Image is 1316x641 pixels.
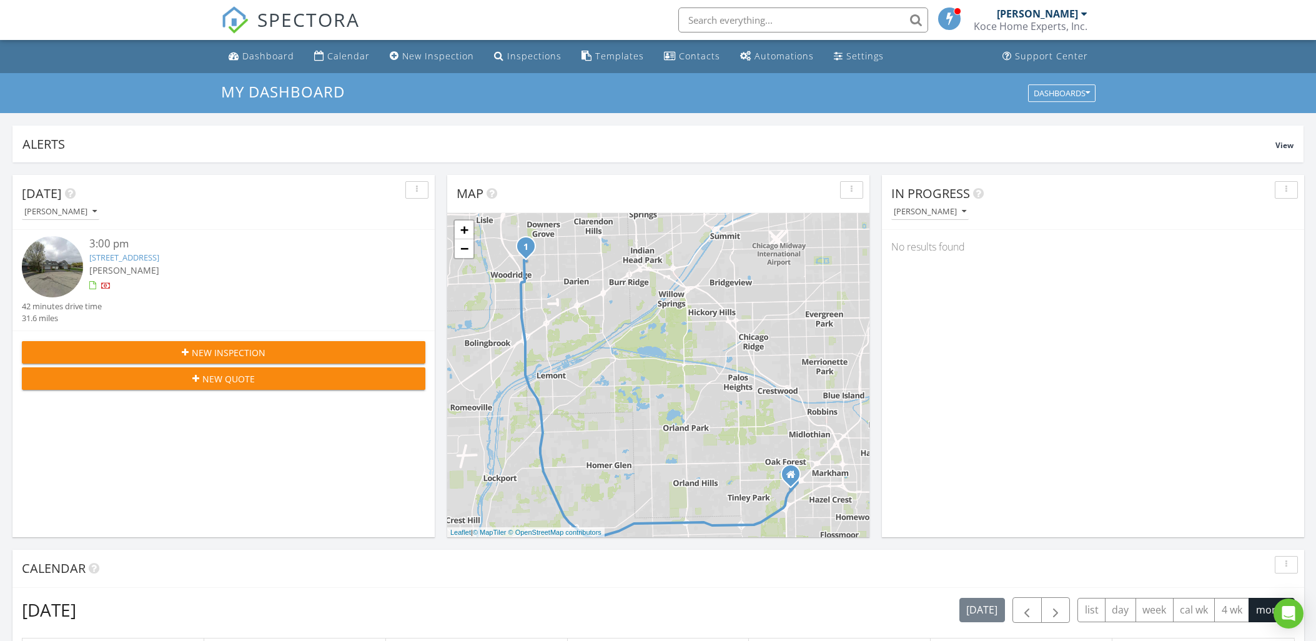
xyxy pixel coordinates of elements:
button: New Quote [22,367,425,390]
a: Leaflet [450,529,471,536]
div: Inspections [507,50,562,62]
button: Dashboards [1028,84,1096,102]
a: Templates [576,45,649,68]
button: New Inspection [22,341,425,364]
span: My Dashboard [221,81,345,102]
div: 3:00 pm [89,236,392,252]
a: Settings [829,45,889,68]
span: [PERSON_NAME] [89,264,159,276]
button: week [1135,598,1174,622]
div: Calendar [327,50,370,62]
div: [PERSON_NAME] [24,207,97,216]
button: [DATE] [959,598,1005,622]
div: 6522 Stair St, Downers Grove, IL 60516 [526,246,533,254]
a: Zoom out [455,239,473,258]
button: list [1077,598,1106,622]
a: Calendar [309,45,375,68]
button: month [1249,598,1295,622]
div: New Inspection [402,50,474,62]
div: Alerts [22,136,1275,152]
span: Calendar [22,560,86,577]
div: 31.6 miles [22,312,102,324]
a: SPECTORA [221,17,360,43]
a: New Inspection [385,45,479,68]
i: 1 [523,243,528,252]
a: 3:00 pm [STREET_ADDRESS] [PERSON_NAME] 42 minutes drive time 31.6 miles [22,236,425,324]
a: Automations (Basic) [735,45,819,68]
div: Contacts [679,50,720,62]
a: Inspections [489,45,566,68]
span: SPECTORA [257,6,360,32]
button: [PERSON_NAME] [891,204,969,221]
div: Automations [754,50,814,62]
span: [DATE] [22,185,62,202]
div: No results found [882,230,1304,264]
h2: [DATE] [22,597,76,622]
div: Support Center [1015,50,1088,62]
a: Dashboard [224,45,299,68]
img: streetview [22,236,83,297]
span: View [1275,140,1294,151]
a: Contacts [659,45,725,68]
div: [PERSON_NAME] [997,7,1078,20]
button: Previous month [1012,597,1042,623]
div: Open Intercom Messenger [1274,599,1304,629]
div: Settings [846,50,884,62]
button: [PERSON_NAME] [22,204,99,221]
span: New Quote [202,372,255,385]
img: The Best Home Inspection Software - Spectora [221,6,249,34]
div: Dashboards [1034,89,1090,97]
span: Map [457,185,483,202]
button: day [1105,598,1136,622]
button: cal wk [1173,598,1215,622]
div: 17050 Forest Ave, Oak Forest IL 60452 [791,474,798,482]
a: Zoom in [455,221,473,239]
div: Koce Home Experts, Inc. [974,20,1087,32]
div: Templates [595,50,644,62]
span: In Progress [891,185,970,202]
a: [STREET_ADDRESS] [89,252,159,263]
div: Dashboard [242,50,294,62]
a: © OpenStreetMap contributors [508,529,601,536]
button: Next month [1041,597,1071,623]
span: New Inspection [192,346,265,359]
div: 42 minutes drive time [22,301,102,312]
input: Search everything... [678,7,928,32]
button: 4 wk [1214,598,1249,622]
a: © MapTiler [473,529,507,536]
a: Support Center [997,45,1093,68]
div: [PERSON_NAME] [894,207,966,216]
div: | [447,527,605,538]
